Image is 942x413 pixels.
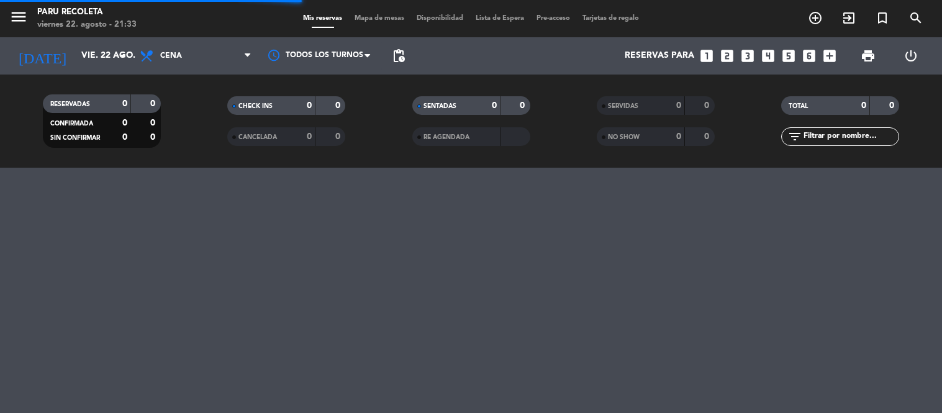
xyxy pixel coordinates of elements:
[699,48,715,64] i: looks_one
[9,42,75,70] i: [DATE]
[719,48,735,64] i: looks_two
[391,48,406,63] span: pending_actions
[875,11,890,25] i: turned_in_not
[307,132,312,141] strong: 0
[122,99,127,108] strong: 0
[335,101,343,110] strong: 0
[866,7,899,29] span: Reserva especial
[150,99,158,108] strong: 0
[348,15,410,22] span: Mapa de mesas
[530,15,576,22] span: Pre-acceso
[832,7,866,29] span: WALK IN
[608,134,640,140] span: NO SHOW
[890,37,933,75] div: LOG OUT
[122,119,127,127] strong: 0
[841,11,856,25] i: exit_to_app
[861,101,866,110] strong: 0
[608,103,638,109] span: SERVIDAS
[861,48,876,63] span: print
[625,51,694,61] span: Reservas para
[520,101,527,110] strong: 0
[37,19,137,31] div: viernes 22. agosto - 21:33
[576,15,645,22] span: Tarjetas de regalo
[787,129,802,144] i: filter_list
[492,101,497,110] strong: 0
[704,101,712,110] strong: 0
[781,48,797,64] i: looks_5
[808,11,823,25] i: add_circle_outline
[410,15,469,22] span: Disponibilidad
[238,103,273,109] span: CHECK INS
[676,101,681,110] strong: 0
[115,48,130,63] i: arrow_drop_down
[423,103,456,109] span: SENTADAS
[37,6,137,19] div: Paru Recoleta
[802,130,899,143] input: Filtrar por nombre...
[297,15,348,22] span: Mis reservas
[899,7,933,29] span: BUSCAR
[740,48,756,64] i: looks_3
[150,133,158,142] strong: 0
[822,48,838,64] i: add_box
[50,135,100,141] span: SIN CONFIRMAR
[889,101,897,110] strong: 0
[760,48,776,64] i: looks_4
[469,15,530,22] span: Lista de Espera
[423,134,469,140] span: RE AGENDADA
[160,52,182,60] span: Cena
[335,132,343,141] strong: 0
[50,101,90,107] span: RESERVADAS
[9,7,28,30] button: menu
[676,132,681,141] strong: 0
[704,132,712,141] strong: 0
[904,48,918,63] i: power_settings_new
[307,101,312,110] strong: 0
[238,134,277,140] span: CANCELADA
[122,133,127,142] strong: 0
[801,48,817,64] i: looks_6
[150,119,158,127] strong: 0
[9,7,28,26] i: menu
[50,120,93,127] span: CONFIRMADA
[908,11,923,25] i: search
[789,103,808,109] span: TOTAL
[799,7,832,29] span: RESERVAR MESA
